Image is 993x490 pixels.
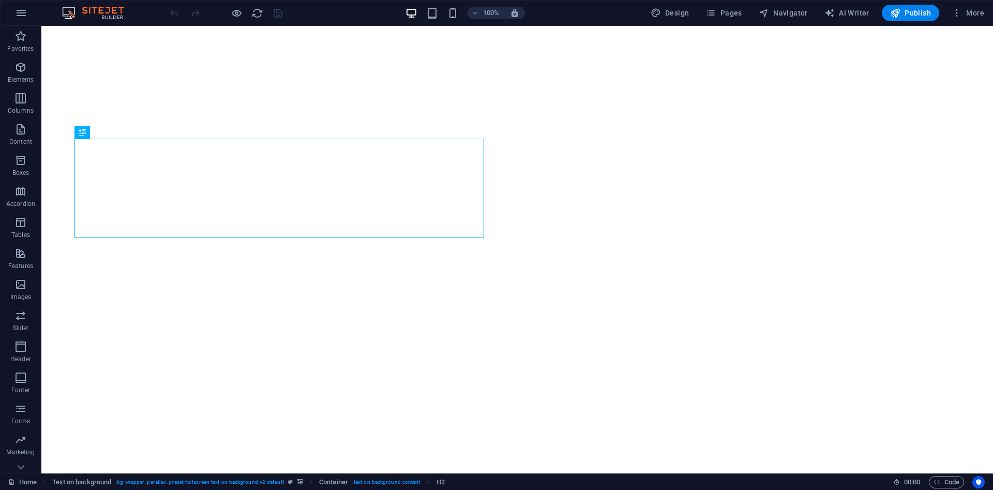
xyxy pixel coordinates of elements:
[352,476,420,488] span: . text-on-background-content
[904,476,920,488] span: 00 00
[8,262,33,270] p: Features
[52,476,112,488] span: Click to select. Double-click to edit
[8,76,34,84] p: Elements
[11,386,30,394] p: Footer
[934,476,959,488] span: Code
[972,476,985,488] button: Usercentrics
[8,476,37,488] a: Click to cancel selection. Double-click to open Pages
[705,8,742,18] span: Pages
[10,293,32,301] p: Images
[882,5,939,21] button: Publish
[437,476,445,488] span: Click to select. Double-click to edit
[115,476,284,488] span: . bg-wrapper .parallax .preset-fullscreen-text-on-background-v2-default
[651,8,689,18] span: Design
[646,5,694,21] button: Design
[11,231,30,239] p: Tables
[646,5,694,21] div: Design (Ctrl+Alt+Y)
[911,478,913,486] span: :
[510,8,519,18] i: On resize automatically adjust zoom level to fit chosen device.
[230,7,243,19] button: Click here to leave preview mode and continue editing
[251,7,263,19] i: Reload page
[701,5,746,21] button: Pages
[468,7,504,19] button: 100%
[893,476,921,488] h6: Session time
[755,5,812,21] button: Navigator
[824,8,869,18] span: AI Writer
[9,138,32,146] p: Content
[12,169,29,177] p: Boxes
[7,44,34,53] p: Favorites
[319,476,348,488] span: Click to select. Double-click to edit
[297,479,303,485] i: This element contains a background
[483,7,500,19] h6: 100%
[288,479,293,485] i: This element is a customizable preset
[929,476,964,488] button: Code
[6,448,35,456] p: Marketing
[10,355,31,363] p: Header
[820,5,874,21] button: AI Writer
[890,8,931,18] span: Publish
[251,7,263,19] button: reload
[11,417,30,425] p: Forms
[759,8,808,18] span: Navigator
[6,200,35,208] p: Accordion
[59,7,137,19] img: Editor Logo
[8,107,34,115] p: Columns
[947,5,988,21] button: More
[952,8,984,18] span: More
[52,476,445,488] nav: breadcrumb
[13,324,29,332] p: Slider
